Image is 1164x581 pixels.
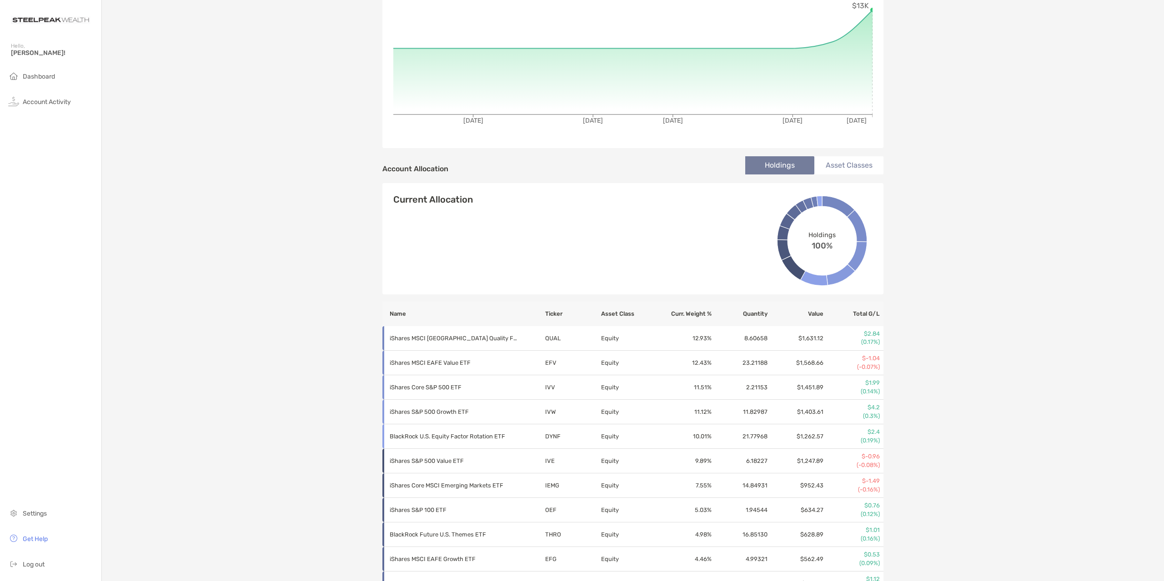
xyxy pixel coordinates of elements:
[824,526,880,534] p: $1.01
[768,400,824,424] td: $1,403.61
[545,498,601,522] td: OEF
[23,73,55,80] span: Dashboard
[824,452,880,461] p: $-0.96
[11,49,96,57] span: [PERSON_NAME]!
[601,498,657,522] td: Equity
[545,424,601,449] td: DYNF
[712,375,768,400] td: 2.21153
[768,351,824,375] td: $1,568.66
[583,117,603,124] tspan: [DATE]
[712,449,768,473] td: 6.18227
[824,428,880,436] p: $2.4
[768,424,824,449] td: $1,262.57
[768,547,824,571] td: $562.49
[824,338,880,346] p: (0.17%)
[8,70,19,81] img: household icon
[657,302,712,326] th: Curr. Weight %
[657,351,712,375] td: 12.43 %
[382,302,545,326] th: Name
[852,1,869,10] tspan: $13K
[601,424,657,449] td: Equity
[601,302,657,326] th: Asset Class
[390,357,517,368] p: iShares MSCI EAFE Value ETF
[712,547,768,571] td: 4.99321
[601,547,657,571] td: Equity
[545,326,601,351] td: QUAL
[8,558,19,569] img: logout icon
[824,477,880,485] p: $-1.49
[824,486,880,494] p: (-0.16%)
[657,375,712,400] td: 11.51 %
[601,351,657,375] td: Equity
[824,412,880,420] p: (0.3%)
[390,480,517,491] p: iShares Core MSCI Emerging Markets ETF
[768,498,824,522] td: $634.27
[393,194,473,205] h4: Current Allocation
[11,4,90,36] img: Zoe Logo
[545,473,601,498] td: IEMG
[745,156,814,174] li: Holdings
[8,533,19,544] img: get-help icon
[768,326,824,351] td: $1,631.12
[657,473,712,498] td: 7.55 %
[824,302,883,326] th: Total G/L
[712,351,768,375] td: 23.21188
[23,98,71,106] span: Account Activity
[712,522,768,547] td: 16.85130
[663,117,683,124] tspan: [DATE]
[824,363,880,371] p: (-0.07%)
[23,510,47,517] span: Settings
[463,117,483,124] tspan: [DATE]
[545,547,601,571] td: EFG
[824,461,880,469] p: (-0.08%)
[814,156,883,174] li: Asset Classes
[712,473,768,498] td: 14.84931
[23,535,48,543] span: Get Help
[601,326,657,351] td: Equity
[657,522,712,547] td: 4.98 %
[545,302,601,326] th: Ticker
[768,302,824,326] th: Value
[545,400,601,424] td: IVW
[390,504,517,516] p: iShares S&P 100 ETF
[390,382,517,393] p: iShares Core S&P 500 ETF
[824,502,880,510] p: $0.76
[824,559,880,567] p: (0.09%)
[382,164,448,173] h4: Account Allocation
[601,375,657,400] td: Equity
[712,424,768,449] td: 21.77968
[712,400,768,424] td: 11.82987
[8,507,19,518] img: settings icon
[657,498,712,522] td: 5.03 %
[824,354,880,363] p: $-1.04
[768,522,824,547] td: $628.89
[824,403,880,412] p: $4.2
[824,387,880,396] p: (0.14%)
[23,561,45,568] span: Log out
[657,326,712,351] td: 12.93 %
[824,379,880,387] p: $1.99
[768,449,824,473] td: $1,247.89
[824,330,880,338] p: $2.84
[783,117,803,124] tspan: [DATE]
[712,326,768,351] td: 8.60658
[657,547,712,571] td: 4.46 %
[824,437,880,445] p: (0.19%)
[808,231,835,238] span: Holdings
[601,473,657,498] td: Equity
[545,351,601,375] td: EFV
[768,473,824,498] td: $952.43
[657,449,712,473] td: 9.89 %
[657,400,712,424] td: 11.12 %
[601,449,657,473] td: Equity
[545,375,601,400] td: IVV
[390,431,517,442] p: BlackRock U.S. Equity Factor Rotation ETF
[390,529,517,540] p: BlackRock Future U.S. Themes ETF
[812,238,833,250] span: 100%
[824,510,880,518] p: (0.12%)
[545,449,601,473] td: IVE
[390,455,517,467] p: iShares S&P 500 Value ETF
[657,424,712,449] td: 10.01 %
[545,522,601,547] td: THRO
[824,535,880,543] p: (0.16%)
